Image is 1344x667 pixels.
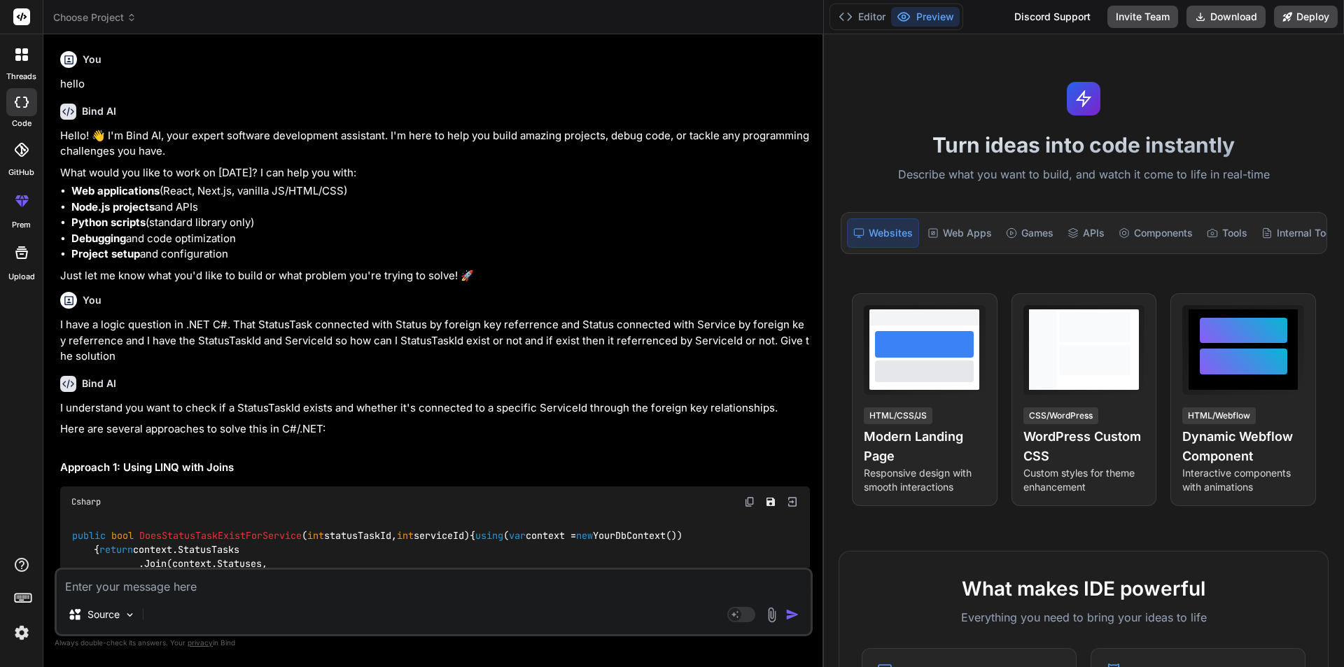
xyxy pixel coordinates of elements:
p: Always double-check its answers. Your in Bind [55,636,813,650]
strong: Web applications [71,184,160,197]
p: Here are several approaches to solve this in C#/.NET: [60,421,810,437]
span: int [307,529,324,542]
p: Describe what you want to build, and watch it come to life in real-time [832,166,1336,184]
button: Preview [891,7,960,27]
h6: Bind AI [82,104,116,118]
span: new [576,529,593,542]
span: privacy [188,638,213,647]
div: Tools [1201,218,1253,248]
button: Invite Team [1107,6,1178,28]
span: public [72,529,106,542]
li: (React, Next.js, vanilla JS/HTML/CSS) [71,183,810,199]
span: Csharp [71,496,101,507]
img: Pick Models [124,609,136,621]
div: Discord Support [1006,6,1099,28]
span: DoesStatusTaskExistForService [139,529,302,542]
strong: Python scripts [71,216,146,229]
strong: Debugging [71,232,126,245]
h6: Bind AI [82,377,116,391]
div: Components [1113,218,1198,248]
span: bool [111,529,134,542]
h6: You [83,293,101,307]
img: Open in Browser [786,496,799,508]
h6: You [83,52,101,66]
span: Choose Project [53,10,136,24]
p: hello [60,76,810,92]
label: threads [6,71,36,83]
code: { ( context = YourDbContext()) { context.StatusTasks .Join(context.Statuses, st => st.StatusId, s... [71,528,682,657]
p: I understand you want to check if a StatusTaskId exists and whether it's connected to a specific ... [60,400,810,416]
div: APIs [1062,218,1110,248]
h1: Turn ideas into code instantly [832,132,1336,157]
span: statusTaskId, serviceId [307,529,464,542]
div: HTML/Webflow [1182,407,1256,424]
li: and code optimization [71,231,810,247]
label: code [12,118,31,129]
h4: WordPress Custom CSS [1023,427,1145,466]
span: int [397,529,414,542]
div: Games [1000,218,1059,248]
label: prem [12,219,31,231]
img: attachment [764,607,780,623]
h2: Approach 1: Using LINQ with Joins [60,460,810,476]
p: Just let me know what you'd like to build or what problem you're trying to solve! 🚀 [60,268,810,284]
span: using [475,529,503,542]
div: CSS/WordPress [1023,407,1098,424]
p: Responsive design with smooth interactions [864,466,986,494]
button: Editor [833,7,891,27]
p: Interactive components with animations [1182,466,1304,494]
h2: What makes IDE powerful [862,574,1305,603]
img: settings [10,621,34,645]
div: Web Apps [922,218,997,248]
div: Websites [847,218,919,248]
p: Source [87,608,120,622]
span: var [509,529,526,542]
p: What would you like to work on [DATE]? I can help you with: [60,165,810,181]
button: Download [1186,6,1266,28]
div: HTML/CSS/JS [864,407,932,424]
h4: Dynamic Webflow Component [1182,427,1304,466]
strong: Node.js projects [71,200,155,213]
img: icon [785,608,799,622]
button: Save file [761,492,780,512]
span: return [99,543,133,556]
li: and APIs [71,199,810,216]
p: Hello! 👋 I'm Bind AI, your expert software development assistant. I'm here to help you build amaz... [60,128,810,160]
li: (standard library only) [71,215,810,231]
p: Everything you need to bring your ideas to life [862,609,1305,626]
p: I have a logic question in .NET C#. That StatusTask connected with Status by foreign key referren... [60,317,810,365]
label: GitHub [8,167,34,178]
span: ( ) [72,529,470,542]
label: Upload [8,271,35,283]
li: and configuration [71,246,810,262]
button: Deploy [1274,6,1338,28]
img: copy [744,496,755,507]
h4: Modern Landing Page [864,427,986,466]
p: Custom styles for theme enhancement [1023,466,1145,494]
strong: Project setup [71,247,140,260]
